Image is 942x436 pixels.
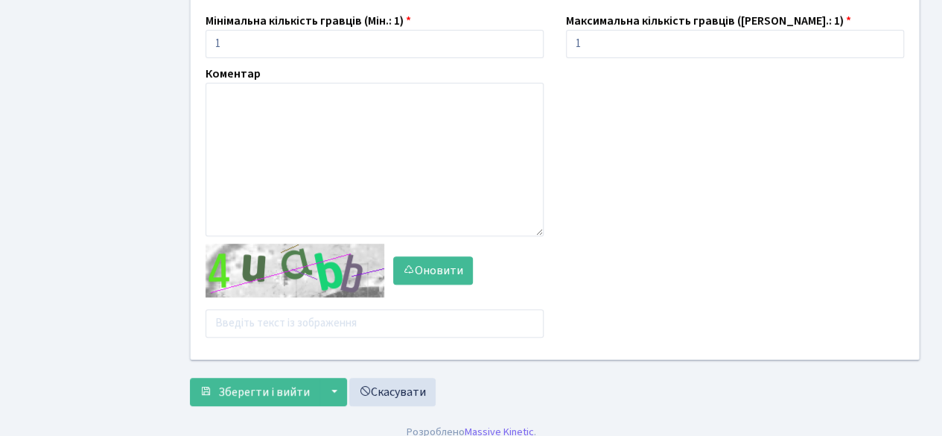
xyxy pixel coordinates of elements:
[349,378,436,406] a: Скасувати
[206,309,544,338] input: Введіть текст із зображення
[206,12,411,30] label: Мінімальна кількість гравців (Мін.: 1)
[190,378,319,406] button: Зберегти і вийти
[206,65,261,83] label: Коментар
[566,12,851,30] label: Максимальна кількість гравців ([PERSON_NAME].: 1)
[393,256,473,285] button: Оновити
[218,384,310,400] span: Зберегти і вийти
[206,244,384,297] img: default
